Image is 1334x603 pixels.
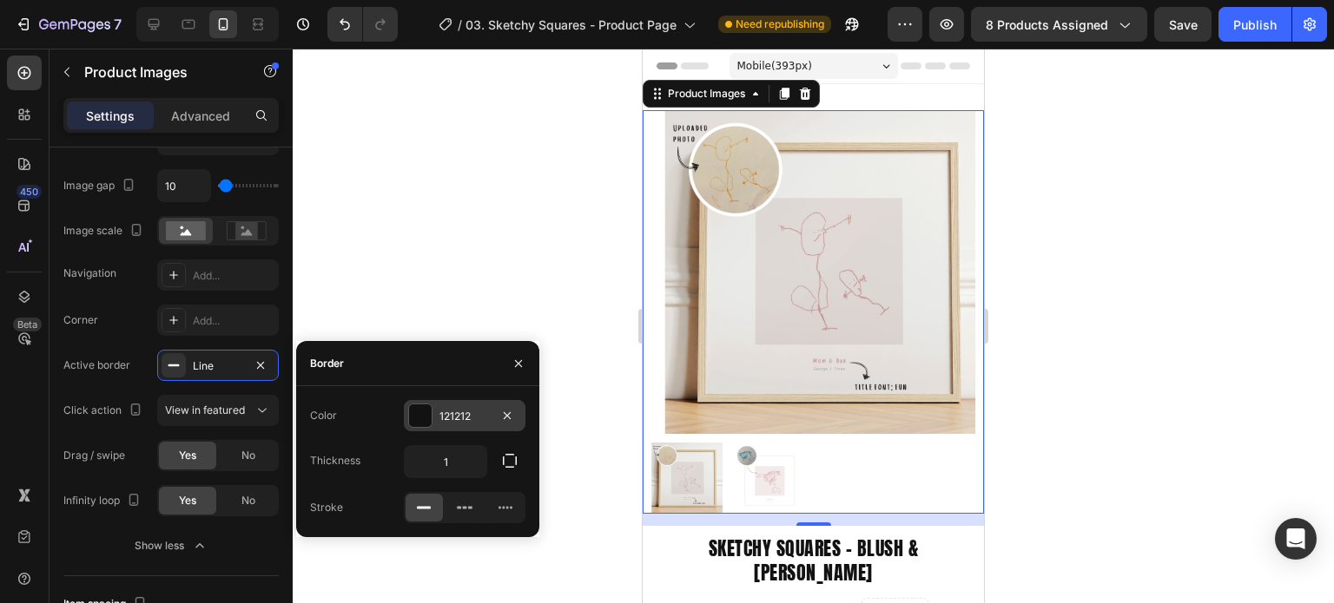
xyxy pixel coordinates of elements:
p: Advanced [171,107,230,125]
div: Thickness [310,453,360,469]
span: Yes [179,448,196,463]
button: 8 products assigned [971,7,1147,42]
p: Product Images [84,62,232,82]
div: Corner [63,312,98,328]
div: Navigation [63,265,116,281]
div: 450 [17,185,42,199]
button: View in featured [157,395,279,426]
span: View in featured [165,403,245,416]
span: No [241,448,255,463]
div: Click action [63,399,146,423]
div: Open Intercom Messenger [1275,518,1317,560]
div: Stroke [310,500,343,515]
div: Drag / swipe [63,448,125,463]
span: No [241,493,255,508]
iframe: Design area [643,49,984,603]
span: 8 products assigned [986,16,1108,34]
div: Publish [1233,16,1277,34]
span: Save [1169,17,1198,32]
button: Publish [1218,7,1291,42]
div: Add... [193,313,274,329]
div: Infinity loop [63,489,144,513]
button: 7 [7,7,129,42]
div: Show less [135,537,208,554]
button: Save [1154,7,1212,42]
div: Active border [63,357,130,373]
div: Undo/Redo [327,7,398,42]
p: Settings [86,107,135,125]
span: 03. Sketchy Squares - Product Page [466,16,677,34]
span: / [458,16,462,34]
p: 7 [114,14,122,35]
div: Border [310,356,344,371]
div: Line [193,358,243,374]
div: Add... [193,268,274,284]
div: Image gap [63,174,139,198]
div: $67.00 [76,553,122,572]
div: Color [310,408,337,423]
div: Beta [13,318,42,331]
span: Yes [179,493,196,508]
div: 121212 [439,409,490,424]
div: Image scale [63,220,147,243]
input: Auto [158,170,210,201]
input: Auto [405,446,486,477]
span: Need republishing [736,16,824,32]
button: Show less [63,530,279,561]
